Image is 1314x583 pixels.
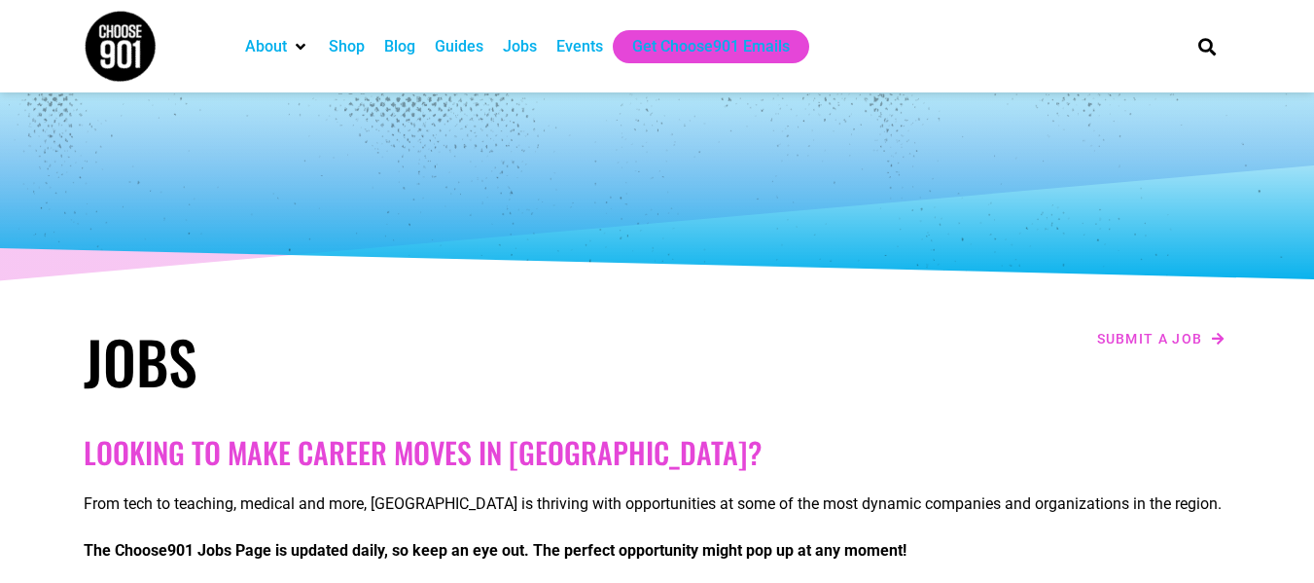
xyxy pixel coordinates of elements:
a: About [245,35,287,58]
a: Shop [329,35,365,58]
span: Submit a job [1097,332,1203,346]
a: Blog [384,35,415,58]
strong: The Choose901 Jobs Page is updated daily, so keep an eye out. The perfect opportunity might pop u... [84,541,906,560]
h1: Jobs [84,326,648,396]
a: Get Choose901 Emails [632,35,790,58]
div: About [235,30,319,63]
h2: Looking to make career moves in [GEOGRAPHIC_DATA]? [84,435,1231,470]
nav: Main nav [235,30,1165,63]
a: Jobs [503,35,537,58]
p: From tech to teaching, medical and more, [GEOGRAPHIC_DATA] is thriving with opportunities at some... [84,492,1231,516]
div: Search [1190,30,1223,62]
a: Guides [435,35,483,58]
a: Events [556,35,603,58]
a: Submit a job [1091,326,1231,351]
